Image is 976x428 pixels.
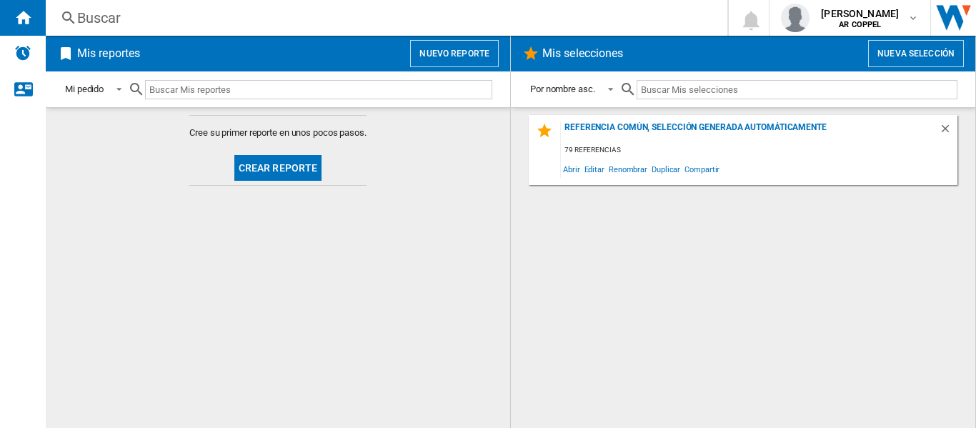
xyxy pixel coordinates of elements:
[582,159,607,179] span: Editar
[561,159,582,179] span: Abrir
[234,155,322,181] button: Crear reporte
[682,159,722,179] span: Compartir
[839,20,881,29] b: AR COPPEL
[821,6,899,21] span: [PERSON_NAME]
[781,4,810,32] img: profile.jpg
[410,40,499,67] button: Nuevo reporte
[561,141,957,159] div: 79 referencias
[74,40,143,67] h2: Mis reportes
[530,84,595,94] div: Por nombre asc.
[65,84,104,94] div: Mi pedido
[637,80,957,99] input: Buscar Mis selecciones
[561,122,939,141] div: Referencia común, selección generada automáticamente
[868,40,964,67] button: Nueva selección
[939,122,957,141] div: Borrar
[145,80,492,99] input: Buscar Mis reportes
[539,40,627,67] h2: Mis selecciones
[189,126,367,139] span: Cree su primer reporte en unos pocos pasos.
[649,159,682,179] span: Duplicar
[14,44,31,61] img: alerts-logo.svg
[77,8,690,28] div: Buscar
[607,159,649,179] span: Renombrar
